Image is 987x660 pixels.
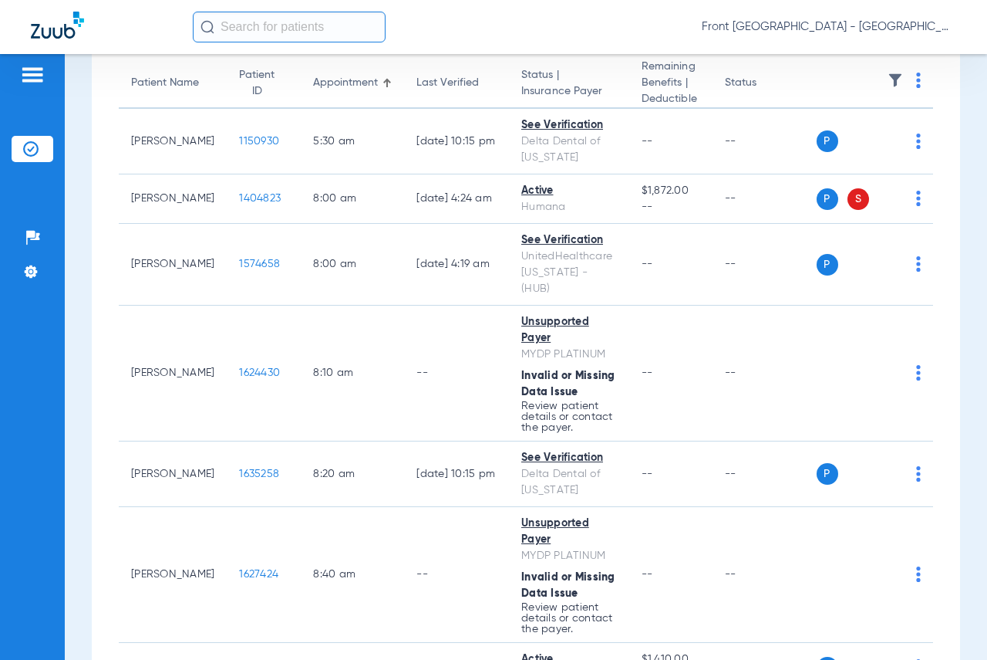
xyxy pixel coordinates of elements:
div: Unsupported Payer [521,516,617,548]
div: Appointment [313,75,392,91]
p: Review patient details or contact the payer. [521,401,617,433]
div: Delta Dental of [US_STATE] [521,466,617,499]
img: Zuub Logo [31,12,84,39]
span: 1404823 [239,193,281,204]
td: 5:30 AM [301,109,404,174]
td: [DATE] 10:15 PM [404,109,509,174]
td: [PERSON_NAME] [119,109,227,174]
div: MYDP PLATINUM [521,548,617,564]
div: Patient ID [239,67,275,100]
div: Delta Dental of [US_STATE] [521,134,617,166]
img: group-dot-blue.svg [916,466,921,482]
div: Patient ID [239,67,288,100]
img: group-dot-blue.svg [916,134,921,149]
th: Status [712,59,817,109]
td: [PERSON_NAME] [119,174,227,224]
div: UnitedHealthcare [US_STATE] - (HUB) [521,249,617,297]
span: -- [642,199,700,215]
span: P [817,188,838,210]
th: Remaining Benefits | [629,59,712,109]
td: [DATE] 10:15 PM [404,442,509,507]
td: [PERSON_NAME] [119,224,227,306]
td: -- [712,174,817,224]
span: -- [642,259,653,269]
div: Active [521,183,617,199]
td: 8:10 AM [301,306,404,442]
th: Status | [509,59,629,109]
img: group-dot-blue.svg [916,73,921,88]
img: group-dot-blue.svg [916,256,921,272]
div: See Verification [521,232,617,249]
div: MYDP PLATINUM [521,347,617,363]
td: -- [712,507,817,643]
div: Appointment [313,75,378,91]
span: 1635258 [239,469,279,479]
td: -- [712,224,817,306]
td: [PERSON_NAME] [119,306,227,442]
img: filter.svg [888,73,903,88]
div: Patient Name [131,75,214,91]
td: -- [712,109,817,174]
td: 8:00 AM [301,224,404,306]
div: Last Verified [416,75,497,91]
iframe: Chat Widget [910,586,987,660]
td: [DATE] 4:19 AM [404,224,509,306]
img: hamburger-icon [20,66,45,84]
span: -- [642,136,653,147]
span: 1627424 [239,569,278,580]
td: -- [404,306,509,442]
span: Insurance Payer [521,83,617,100]
img: group-dot-blue.svg [916,191,921,206]
div: See Verification [521,117,617,134]
td: [DATE] 4:24 AM [404,174,509,224]
span: Deductible [642,91,700,107]
div: Unsupported Payer [521,314,617,347]
span: 1624430 [239,367,280,378]
input: Search for patients [193,12,386,42]
span: -- [642,569,653,580]
td: 8:00 AM [301,174,404,224]
div: Last Verified [416,75,479,91]
td: 8:20 AM [301,442,404,507]
span: -- [642,367,653,378]
td: [PERSON_NAME] [119,442,227,507]
td: -- [712,442,817,507]
img: group-dot-blue.svg [916,567,921,582]
td: -- [404,507,509,643]
span: Invalid or Missing Data Issue [521,572,615,599]
span: Front [GEOGRAPHIC_DATA] - [GEOGRAPHIC_DATA] | My Community Dental Centers [702,19,956,35]
span: P [817,254,838,276]
span: Invalid or Missing Data Issue [521,371,615,398]
span: -- [642,469,653,479]
span: P [817,130,838,152]
div: See Verification [521,450,617,466]
p: Review patient details or contact the payer. [521,602,617,635]
span: 1150930 [239,136,279,147]
span: P [817,463,838,485]
div: Humana [521,199,617,215]
img: group-dot-blue.svg [916,365,921,381]
td: [PERSON_NAME] [119,507,227,643]
td: 8:40 AM [301,507,404,643]
td: -- [712,306,817,442]
div: Patient Name [131,75,199,91]
span: S [847,188,869,210]
span: 1574658 [239,259,280,269]
img: Search Icon [200,20,214,34]
span: $1,872.00 [642,183,700,199]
